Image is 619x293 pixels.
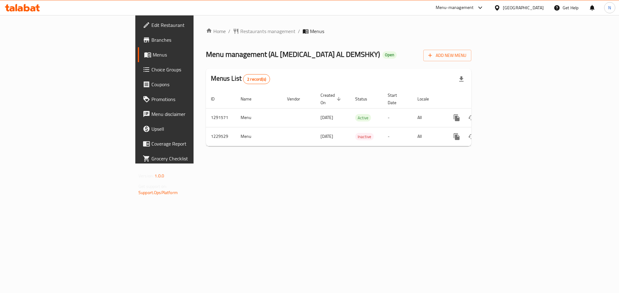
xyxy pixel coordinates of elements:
[151,155,234,162] span: Grocery Checklist
[243,74,270,84] div: Total records count
[233,28,295,35] a: Restaurants management
[320,113,333,121] span: [DATE]
[412,108,444,127] td: All
[454,72,469,87] div: Export file
[206,47,380,61] span: Menu management ( AL [MEDICAL_DATA] AL DEMSHKY )
[151,140,234,147] span: Coverage Report
[417,95,437,103] span: Locale
[298,28,300,35] li: /
[423,50,471,61] button: Add New Menu
[211,95,223,103] span: ID
[240,28,295,35] span: Restaurants management
[320,132,333,140] span: [DATE]
[138,32,239,47] a: Branches
[355,114,371,121] span: Active
[310,28,324,35] span: Menus
[449,129,464,144] button: more
[320,91,343,106] span: Created On
[138,47,239,62] a: Menus
[138,18,239,32] a: Edit Restaurant
[138,92,239,107] a: Promotions
[436,4,474,11] div: Menu-management
[138,189,178,197] a: Support.OpsPlatform
[382,52,397,57] span: Open
[355,114,371,121] div: Active
[138,121,239,136] a: Upsell
[236,108,282,127] td: Menu
[412,127,444,146] td: All
[383,127,412,146] td: -
[503,4,544,11] div: [GEOGRAPHIC_DATA]
[138,77,239,92] a: Coupons
[138,107,239,121] a: Menu disclaimer
[151,21,234,29] span: Edit Restaurant
[449,110,464,125] button: more
[206,28,471,35] nav: breadcrumb
[287,95,308,103] span: Vendor
[444,90,514,108] th: Actions
[464,110,479,125] button: Change Status
[151,110,234,118] span: Menu disclaimer
[153,51,234,58] span: Menus
[138,62,239,77] a: Choice Groups
[151,125,234,133] span: Upsell
[151,36,234,44] span: Branches
[138,172,154,180] span: Version:
[608,4,611,11] span: N
[355,133,374,140] span: Inactive
[138,136,239,151] a: Coverage Report
[206,90,514,146] table: enhanced table
[155,172,164,180] span: 1.0.0
[241,95,259,103] span: Name
[464,129,479,144] button: Change Status
[151,81,234,88] span: Coupons
[383,108,412,127] td: -
[382,51,397,59] div: Open
[428,52,466,59] span: Add New Menu
[151,66,234,73] span: Choice Groups
[355,95,375,103] span: Status
[138,182,167,190] span: Get support on:
[211,74,270,84] h2: Menus List
[243,76,270,82] span: 2 record(s)
[388,91,405,106] span: Start Date
[236,127,282,146] td: Menu
[138,151,239,166] a: Grocery Checklist
[151,96,234,103] span: Promotions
